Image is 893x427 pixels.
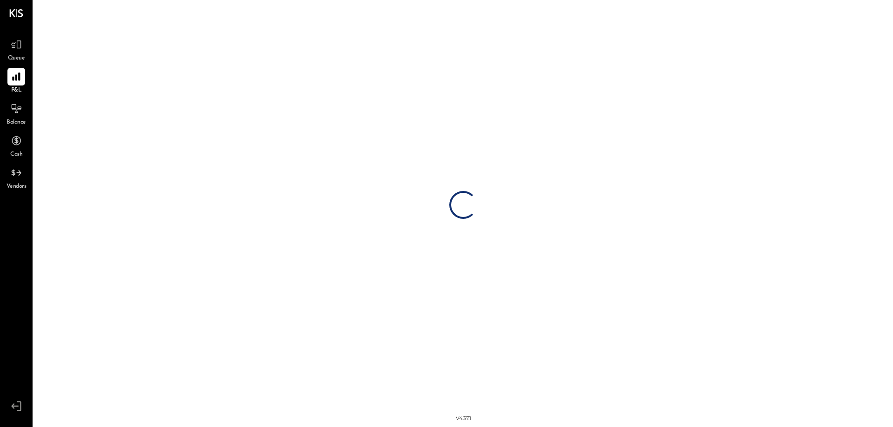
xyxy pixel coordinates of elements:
a: P&L [0,68,32,95]
span: Balance [7,118,26,127]
span: Cash [10,151,22,159]
span: Vendors [7,183,27,191]
span: Queue [8,54,25,63]
span: P&L [11,86,22,95]
a: Queue [0,36,32,63]
a: Cash [0,132,32,159]
a: Balance [0,100,32,127]
div: v 4.37.1 [456,415,471,422]
a: Vendors [0,164,32,191]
